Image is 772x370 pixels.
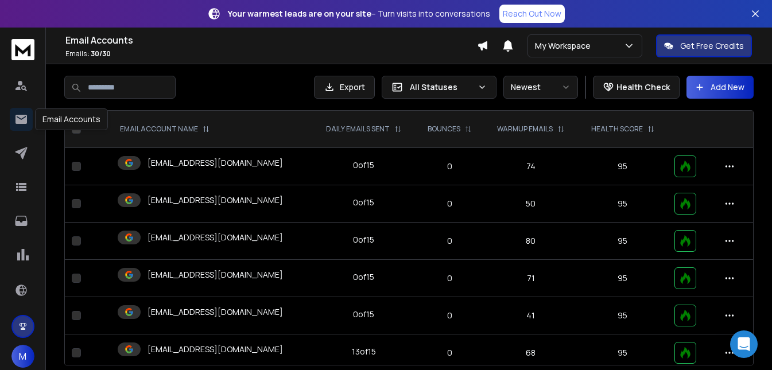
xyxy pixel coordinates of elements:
p: Emails : [65,49,477,59]
p: 0 [422,161,477,172]
td: 95 [578,185,668,223]
p: 0 [422,347,477,359]
p: [EMAIL_ADDRESS][DOMAIN_NAME] [148,269,283,281]
div: 0 of 15 [353,159,374,171]
p: [EMAIL_ADDRESS][DOMAIN_NAME] [148,194,283,206]
div: Open Intercom Messenger [730,330,758,358]
div: 0 of 15 [353,271,374,283]
h1: Email Accounts [65,33,477,47]
td: 95 [578,297,668,334]
p: 0 [422,198,477,209]
p: 0 [422,310,477,321]
button: Health Check [593,76,680,99]
td: 50 [484,185,578,223]
p: Health Check [616,81,670,93]
p: All Statuses [410,81,473,93]
p: 0 [422,272,477,284]
button: Add New [686,76,754,99]
button: Newest [503,76,578,99]
span: 30 / 30 [91,49,111,59]
img: logo [11,39,34,60]
div: 0 of 15 [353,197,374,208]
button: M [11,345,34,368]
strong: Your warmest leads are on your site [228,8,371,19]
td: 80 [484,223,578,260]
p: – Turn visits into conversations [228,8,490,20]
div: 0 of 15 [353,234,374,246]
p: Get Free Credits [680,40,744,52]
div: EMAIL ACCOUNT NAME [120,124,210,134]
p: [EMAIL_ADDRESS][DOMAIN_NAME] [148,306,283,318]
p: Reach Out Now [503,8,561,20]
td: 95 [578,223,668,260]
p: DAILY EMAILS SENT [326,124,390,134]
div: Email Accounts [35,108,108,130]
button: Export [314,76,375,99]
td: 71 [484,260,578,297]
td: 41 [484,297,578,334]
p: [EMAIL_ADDRESS][DOMAIN_NAME] [148,344,283,355]
p: 0 [422,235,477,247]
p: WARMUP EMAILS [497,124,553,134]
td: 95 [578,148,668,185]
p: [EMAIL_ADDRESS][DOMAIN_NAME] [148,157,283,169]
td: 74 [484,148,578,185]
div: 13 of 15 [352,346,376,357]
p: BOUNCES [428,124,460,134]
div: 0 of 15 [353,309,374,320]
a: Reach Out Now [499,5,565,23]
button: Get Free Credits [656,34,752,57]
p: HEALTH SCORE [591,124,643,134]
td: 95 [578,260,668,297]
p: [EMAIL_ADDRESS][DOMAIN_NAME] [148,232,283,243]
p: My Workspace [535,40,595,52]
